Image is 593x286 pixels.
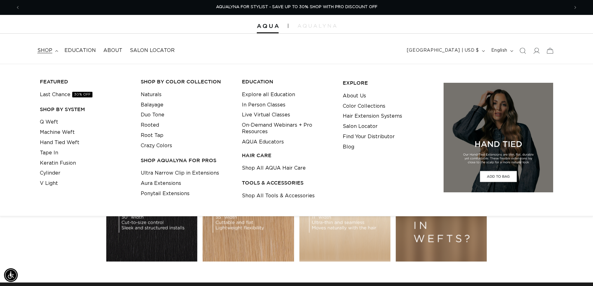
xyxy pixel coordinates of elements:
[242,163,306,173] a: Shop All AQUA Hair Care
[40,127,75,138] a: Machine Weft
[61,44,100,58] a: Education
[343,132,395,142] a: Find Your Distributor
[72,92,92,97] span: 30% OFF
[100,44,126,58] a: About
[40,90,92,100] a: Last Chance30% OFF
[487,45,516,57] button: English
[34,44,61,58] summary: shop
[216,5,377,9] span: AQUALYNA FOR STYLIST - SAVE UP TO 30% SHOP WITH PRO DISCOUNT OFF
[516,44,529,58] summary: Search
[40,168,60,178] a: Cylinder
[64,47,96,54] span: Education
[242,137,284,147] a: AQUA Educators
[242,90,295,100] a: Explore all Education
[40,117,58,127] a: Q Weft
[130,47,175,54] span: Salon Locator
[343,101,385,111] a: Color Collections
[403,45,487,57] button: [GEOGRAPHIC_DATA] | USD $
[343,142,354,152] a: Blog
[103,47,122,54] span: About
[141,168,219,178] a: Ultra Narrow Clip in Extensions
[568,2,582,13] button: Next announcement
[298,24,337,28] img: aqualyna.com
[37,47,52,54] span: shop
[141,178,181,189] a: Aura Extensions
[4,268,18,282] div: Accessibility Menu
[242,100,285,110] a: In Person Classes
[40,148,58,158] a: Tape In
[141,189,190,199] a: Ponytail Extensions
[40,78,131,85] h3: FEATURED
[242,78,333,85] h3: EDUCATION
[242,152,333,159] h3: HAIR CARE
[343,91,366,101] a: About Us
[242,180,333,186] h3: TOOLS & ACCESSORIES
[141,90,162,100] a: Naturals
[242,191,315,201] a: Shop All Tools & Accessories
[257,24,279,28] img: Aqua Hair Extensions
[141,100,163,110] a: Balayage
[141,110,164,120] a: Duo Tone
[407,47,479,54] span: [GEOGRAPHIC_DATA] | USD $
[141,130,163,141] a: Root Tap
[141,141,172,151] a: Crazy Colors
[242,120,333,137] a: On-Demand Webinars + Pro Resources
[11,2,25,13] button: Previous announcement
[343,121,378,132] a: Salon Locator
[141,78,232,85] h3: Shop by Color Collection
[40,158,76,168] a: Keratin Fusion
[40,138,79,148] a: Hand Tied Weft
[491,47,507,54] span: English
[141,157,232,164] h3: Shop AquaLyna for Pros
[242,110,290,120] a: Live Virtual Classes
[141,120,159,130] a: Rooted
[40,106,131,113] h3: SHOP BY SYSTEM
[562,256,593,286] iframe: Chat Widget
[40,178,58,189] a: V Light
[126,44,178,58] a: Salon Locator
[343,80,434,86] h3: EXPLORE
[343,111,402,121] a: Hair Extension Systems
